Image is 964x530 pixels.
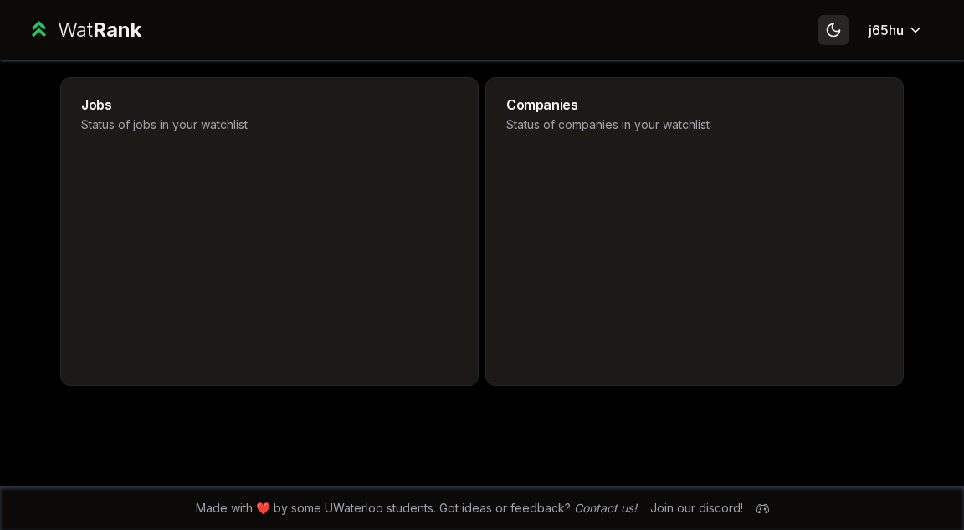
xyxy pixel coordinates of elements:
div: Join our discord! [650,500,743,517]
p: Status of jobs in your watchlist [81,116,458,133]
h3: Jobs [81,98,458,111]
p: Status of companies in your watchlist [506,116,883,133]
button: j65hu [855,15,937,45]
a: Contact us! [574,501,637,515]
h3: Companies [506,98,883,111]
span: Rank [93,18,141,42]
div: Wat [58,17,141,44]
span: Made with ❤️ by some UWaterloo students. Got ideas or feedback? [196,500,637,517]
a: WatRank [27,17,141,44]
span: j65hu [869,20,904,40]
